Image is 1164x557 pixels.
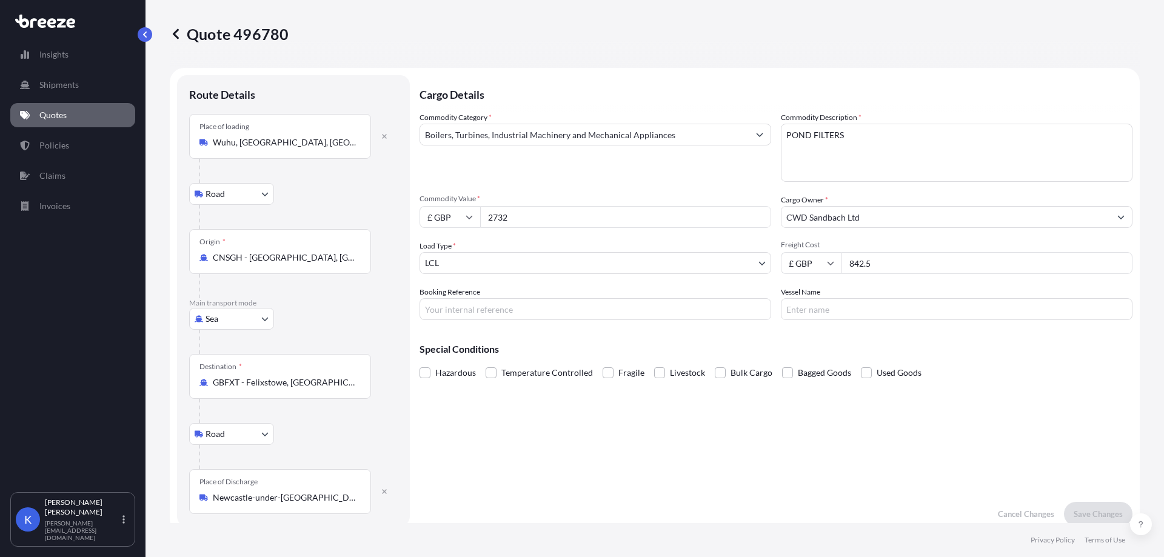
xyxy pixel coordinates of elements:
[10,42,135,67] a: Insights
[420,344,1132,354] p: Special Conditions
[10,194,135,218] a: Invoices
[877,364,921,382] span: Used Goods
[199,122,249,132] div: Place of loading
[39,48,69,61] p: Insights
[781,112,861,124] label: Commodity Description
[781,240,1132,250] span: Freight Cost
[781,206,1110,228] input: Full name
[749,124,771,145] button: Show suggestions
[480,206,771,228] input: Type amount
[420,298,771,320] input: Your internal reference
[189,308,274,330] button: Select transport
[781,298,1132,320] input: Enter name
[24,513,32,525] span: K
[189,298,398,308] p: Main transport mode
[39,170,65,182] p: Claims
[1074,508,1123,520] p: Save Changes
[798,364,851,382] span: Bagged Goods
[781,124,1132,182] textarea: POND FILTERS
[731,364,772,382] span: Bulk Cargo
[988,502,1064,526] button: Cancel Changes
[420,112,492,124] label: Commodity Category
[39,109,67,121] p: Quotes
[206,428,225,440] span: Road
[420,194,771,204] span: Commodity Value
[199,477,258,487] div: Place of Discharge
[501,364,593,382] span: Temperature Controlled
[1110,206,1132,228] button: Show suggestions
[170,24,289,44] p: Quote 496780
[420,240,456,252] span: Load Type
[781,286,820,298] label: Vessel Name
[45,519,120,541] p: [PERSON_NAME][EMAIL_ADDRESS][DOMAIN_NAME]
[10,133,135,158] a: Policies
[213,252,356,264] input: Origin
[213,376,356,389] input: Destination
[420,252,771,274] button: LCL
[189,87,255,102] p: Route Details
[213,136,356,148] input: Place of loading
[39,139,69,152] p: Policies
[420,124,749,145] input: Select a commodity type
[1085,535,1125,545] a: Terms of Use
[670,364,705,382] span: Livestock
[781,194,828,206] label: Cargo Owner
[199,362,242,372] div: Destination
[618,364,644,382] span: Fragile
[1064,502,1132,526] button: Save Changes
[199,237,226,247] div: Origin
[841,252,1132,274] input: Enter amount
[39,200,70,212] p: Invoices
[206,313,218,325] span: Sea
[10,103,135,127] a: Quotes
[420,75,1132,112] p: Cargo Details
[189,183,274,205] button: Select transport
[435,364,476,382] span: Hazardous
[1031,535,1075,545] a: Privacy Policy
[998,508,1054,520] p: Cancel Changes
[189,423,274,445] button: Select transport
[10,164,135,188] a: Claims
[10,73,135,97] a: Shipments
[206,188,225,200] span: Road
[420,286,480,298] label: Booking Reference
[39,79,79,91] p: Shipments
[425,257,439,269] span: LCL
[213,492,356,504] input: Place of Discharge
[45,498,120,517] p: [PERSON_NAME] [PERSON_NAME]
